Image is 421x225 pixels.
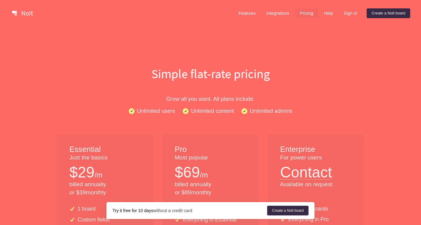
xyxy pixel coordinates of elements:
p: Grow all you want. All plans include: [17,94,404,103]
p: billed annually or $ 89 monthly [175,180,246,197]
p: Unlimited admins [250,106,292,115]
p: Unlimited content [191,106,234,115]
a: Features [234,8,261,18]
a: Pricing [295,8,318,18]
a: Create a Nolt board [367,8,410,18]
h1: Pro [175,144,246,155]
h1: Simple flat-rate pricing [17,65,404,82]
p: Custom fields [78,217,110,223]
strong: Try it free for 10 days [112,208,153,213]
a: Create a Nolt board [267,206,309,215]
p: Everything in Pro [288,217,329,222]
button: Contact [280,162,332,180]
p: $ 69 [175,162,200,183]
p: billed annually or $ 39 monthly [69,180,141,197]
a: Integrations [261,8,294,18]
p: Unlimited users [137,106,175,115]
h1: Essential [69,144,141,155]
p: For power users [280,154,352,162]
p: /m [200,170,208,180]
p: Just the basics [69,154,141,162]
p: Everything in Essential [183,217,237,223]
a: Help [319,8,338,18]
p: $ 29 [69,162,94,183]
h1: Enterprise [280,144,352,155]
p: Most popular [175,154,246,162]
p: /m [94,170,103,180]
a: Sign in [339,8,362,18]
div: without a credit card [112,208,267,214]
p: Available on request [280,180,352,189]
